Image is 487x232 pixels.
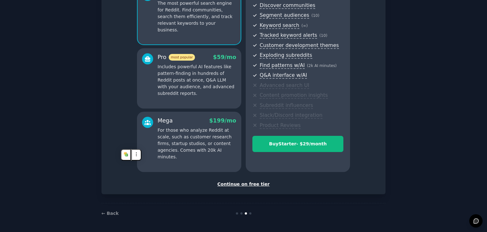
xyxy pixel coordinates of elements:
span: Exploding subreddits [260,52,312,59]
span: Tracked keyword alerts [260,32,317,39]
span: ( 2k AI minutes ) [307,63,337,68]
span: $ 199 /mo [209,117,236,124]
span: Segment audiences [260,12,309,19]
p: Includes powerful AI features like pattern-finding in hundreds of Reddit posts at once, Q&A LLM w... [158,63,236,97]
span: Customer development themes [260,42,339,49]
span: Q&A interface w/AI [260,72,307,79]
span: Discover communities [260,2,315,9]
div: Pro [158,53,195,61]
span: Product Reviews [260,122,301,129]
span: most popular [169,54,195,61]
span: ( ∞ ) [302,23,308,28]
span: $ 59 /mo [213,54,236,60]
span: Find patterns w/AI [260,62,305,69]
span: ( 10 ) [311,13,319,18]
span: Keyword search [260,22,299,29]
span: ( 10 ) [319,33,327,38]
span: Slack/Discord integration [260,112,322,119]
a: ← Back [101,211,119,216]
span: Content promotion insights [260,92,328,99]
span: Subreddit influencers [260,102,313,109]
p: For those who analyze Reddit at scale, such as customer research firms, startup studios, or conte... [158,127,236,160]
div: Mega [158,117,173,125]
div: Buy Starter - $ 29 /month [253,141,343,147]
span: Advanced search UI [260,82,309,89]
button: BuyStarter- $29/month [252,136,343,152]
div: Continue on free tier [108,181,379,188]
